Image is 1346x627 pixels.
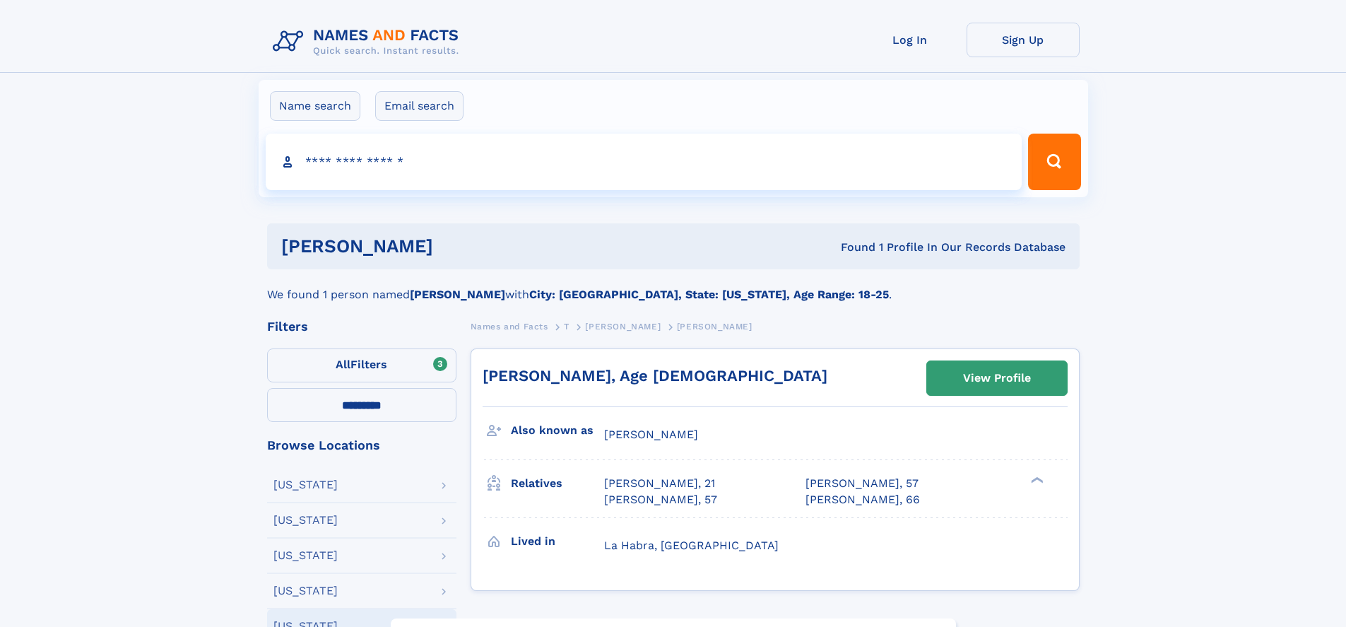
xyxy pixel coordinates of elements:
[927,361,1067,395] a: View Profile
[963,362,1031,394] div: View Profile
[471,317,548,335] a: Names and Facts
[410,288,505,301] b: [PERSON_NAME]
[273,479,338,491] div: [US_STATE]
[281,238,637,255] h1: [PERSON_NAME]
[266,134,1022,190] input: search input
[564,317,569,335] a: T
[267,269,1080,303] div: We found 1 person named with .
[267,439,456,452] div: Browse Locations
[564,322,569,332] span: T
[677,322,752,332] span: [PERSON_NAME]
[604,492,717,508] a: [PERSON_NAME], 57
[511,471,604,496] h3: Relatives
[967,23,1080,57] a: Sign Up
[604,428,698,441] span: [PERSON_NAME]
[637,240,1065,255] div: Found 1 Profile In Our Records Database
[805,492,920,508] a: [PERSON_NAME], 66
[604,539,779,552] span: La Habra, [GEOGRAPHIC_DATA]
[273,515,338,526] div: [US_STATE]
[529,288,889,301] b: City: [GEOGRAPHIC_DATA], State: [US_STATE], Age Range: 18-25
[511,529,604,553] h3: Lived in
[273,550,338,561] div: [US_STATE]
[270,91,360,121] label: Name search
[273,585,338,597] div: [US_STATE]
[1028,134,1080,190] button: Search Button
[336,358,350,371] span: All
[375,91,464,121] label: Email search
[1027,476,1044,485] div: ❯
[604,476,715,491] a: [PERSON_NAME], 21
[267,23,471,61] img: Logo Names and Facts
[511,418,604,443] h3: Also known as
[267,320,456,333] div: Filters
[805,476,919,491] a: [PERSON_NAME], 57
[585,322,661,332] span: [PERSON_NAME]
[585,317,661,335] a: [PERSON_NAME]
[854,23,967,57] a: Log In
[483,367,827,385] a: [PERSON_NAME], Age [DEMOGRAPHIC_DATA]
[267,348,456,382] label: Filters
